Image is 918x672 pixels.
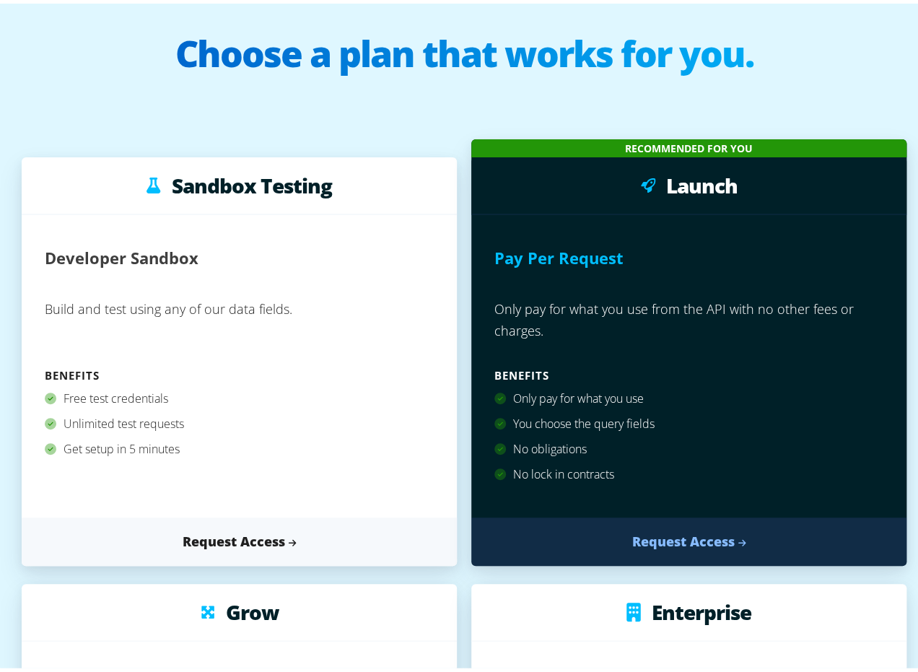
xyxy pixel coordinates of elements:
div: No lock in contracts [494,458,883,484]
div: Recommended for you [471,136,906,154]
h3: Sandbox Testing [172,171,332,193]
h3: Launch [666,171,738,193]
p: Build and test using any of our data fields. [45,289,434,361]
h3: Grow [226,598,279,619]
h1: Choose a plan that works for you. [14,32,914,90]
a: Request Access [471,514,906,562]
div: Unlimited test requests [45,408,434,433]
p: Only pay for what you use from the API with no other fees or charges. [494,289,883,361]
div: Free test credentials [45,383,434,408]
h2: Pay Per Request [494,235,624,274]
h3: Enterprise [652,598,751,619]
a: Request Access [22,514,457,562]
div: Only pay for what you use [494,383,883,408]
div: Get setup in 5 minutes [45,433,434,458]
h2: Developer Sandbox [45,235,198,274]
div: You choose the query fields [494,408,883,433]
div: No obligations [494,433,883,458]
